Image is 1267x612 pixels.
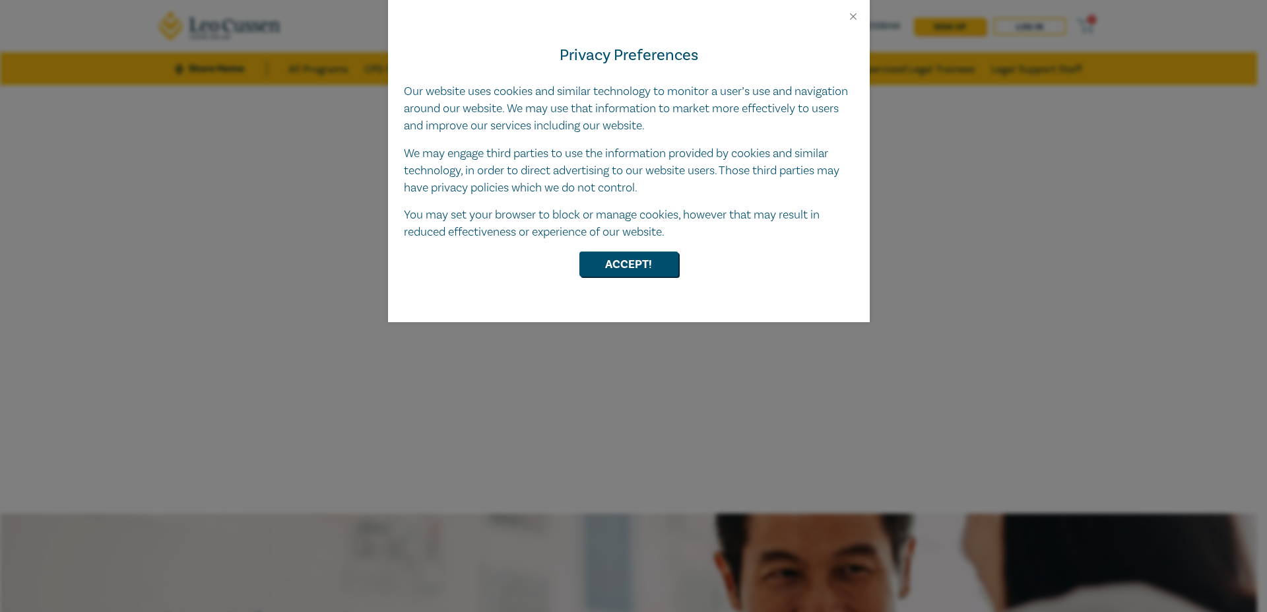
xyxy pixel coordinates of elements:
p: We may engage third parties to use the information provided by cookies and similar technology, in... [404,145,854,197]
h4: Privacy Preferences [404,44,854,67]
p: Our website uses cookies and similar technology to monitor a user’s use and navigation around our... [404,83,854,135]
button: Accept! [579,252,678,277]
p: You may set your browser to block or manage cookies, however that may result in reduced effective... [404,207,854,241]
button: Close [847,11,859,22]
